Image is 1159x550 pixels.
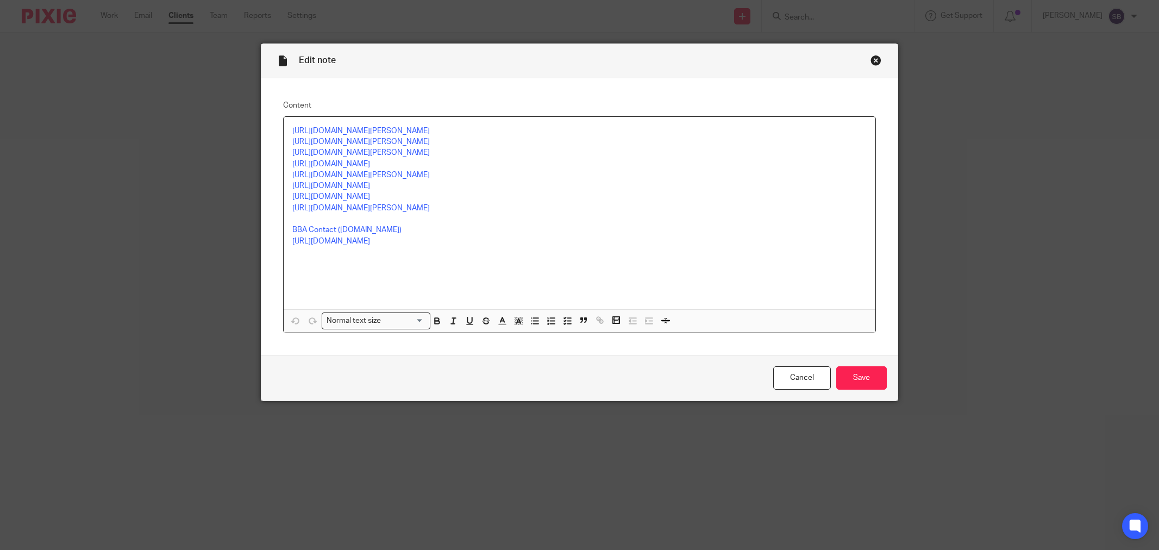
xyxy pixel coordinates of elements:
[322,312,430,329] div: Search for option
[385,315,424,327] input: Search for option
[292,160,370,168] a: [URL][DOMAIN_NAME]
[292,193,370,201] a: [URL][DOMAIN_NAME]
[324,315,384,327] span: Normal text size
[292,226,402,234] a: BBA Contact ([DOMAIN_NAME])
[836,366,887,390] input: Save
[292,182,370,190] a: [URL][DOMAIN_NAME]
[299,56,336,65] span: Edit note
[283,100,876,111] label: Content
[292,204,430,212] a: [URL][DOMAIN_NAME][PERSON_NAME]
[292,237,370,245] a: [URL][DOMAIN_NAME]
[292,171,430,179] a: [URL][DOMAIN_NAME][PERSON_NAME]
[292,138,430,146] a: [URL][DOMAIN_NAME][PERSON_NAME]
[773,366,831,390] a: Cancel
[292,149,430,157] a: [URL][DOMAIN_NAME][PERSON_NAME]
[292,127,430,135] a: [URL][DOMAIN_NAME][PERSON_NAME]
[870,55,881,66] div: Close this dialog window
